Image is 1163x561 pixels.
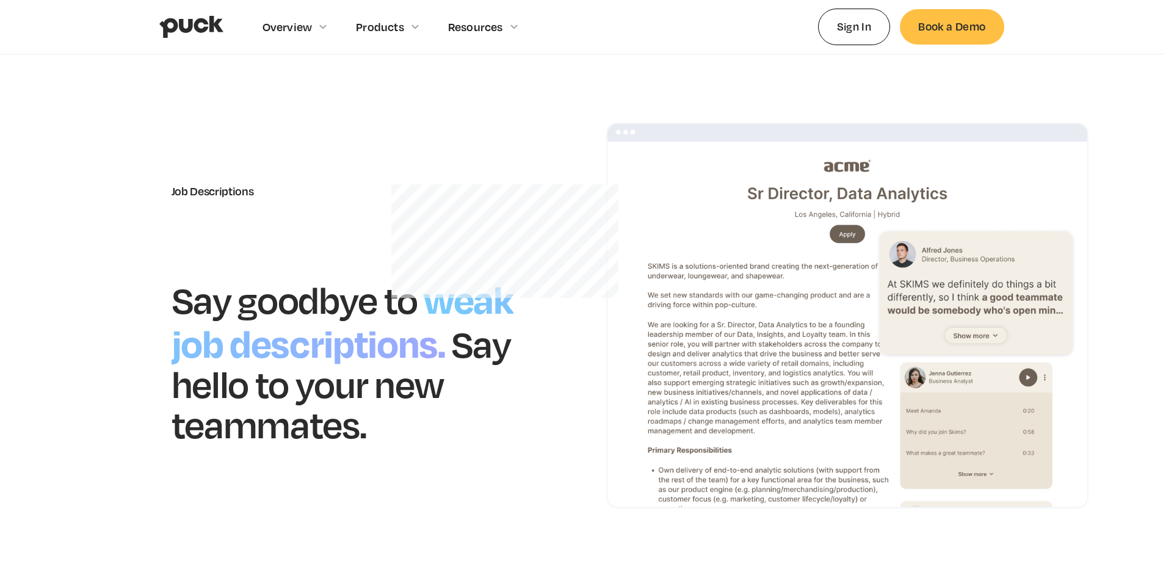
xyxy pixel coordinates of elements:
[818,9,891,45] a: Sign In
[172,320,511,447] h1: Say hello to your new teammates.
[172,277,418,322] h1: Say goodbye to
[263,20,313,34] div: Overview
[356,20,404,34] div: Products
[172,272,513,368] h1: weak job descriptions.
[172,184,557,198] div: Job Descriptions
[448,20,503,34] div: Resources
[900,9,1004,44] a: Book a Demo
